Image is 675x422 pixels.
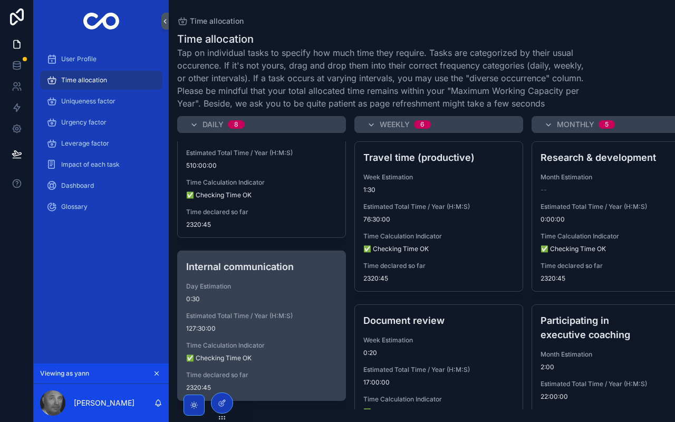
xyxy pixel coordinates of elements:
span: Estimated Total Time / Year (H:M:S) [363,366,514,374]
span: 2320:45 [186,383,337,392]
span: ✅ Checking Time OK [541,245,606,253]
a: Time allocation [40,71,162,90]
span: Daily [202,119,224,130]
span: ✅ Checking Time OK [186,354,252,362]
a: Dashboard [40,176,162,195]
span: Monthly [557,119,594,130]
h1: Time allocation [177,32,587,46]
h4: Internal communication [186,260,337,274]
a: Urgency factor [40,113,162,132]
span: Weekly [380,119,410,130]
p: [PERSON_NAME] [74,398,134,408]
a: Leverage factor [40,134,162,153]
div: 8 [234,120,238,129]
span: Glossary [61,203,88,211]
span: Viewing as yann [40,369,89,378]
span: ✅ Checking Time OK [186,191,252,199]
span: Tap on individual tasks to specify how much time they require. Tasks are categorized by their usu... [177,46,587,110]
span: 510:00:00 [186,161,337,170]
span: Time declared so far [186,371,337,379]
span: ✅ Checking Time OK [363,245,429,253]
div: scrollable content [34,42,169,230]
span: Day Estimation [186,282,337,291]
span: Dashboard [61,181,94,190]
a: Glossary [40,197,162,216]
a: Time allocation [177,16,244,26]
span: Estimated Total Time / Year (H:M:S) [186,149,337,157]
span: 127:30:00 [186,324,337,333]
h4: Document review [363,313,514,328]
span: 76:30:00 [363,215,514,224]
a: Fire fightingDay Estimation2:00Estimated Total Time / Year (H:M:S)510:00:00Time Calculation Indic... [177,88,346,238]
span: Time Calculation Indicator [363,232,514,241]
span: Time allocation [61,76,107,84]
a: Internal communicationDay Estimation0:30Estimated Total Time / Year (H:M:S)127:30:00Time Calculat... [177,251,346,401]
span: Urgency factor [61,118,107,127]
span: 0:20 [363,349,514,357]
span: 17:00:00 [363,378,514,387]
span: Time Calculation Indicator [186,341,337,350]
span: Time allocation [190,16,244,26]
span: Estimated Total Time / Year (H:M:S) [363,203,514,211]
span: -- [541,186,547,194]
span: Week Estimation [363,173,514,181]
a: User Profile [40,50,162,69]
a: Uniqueness factor [40,92,162,111]
div: 6 [420,120,425,129]
span: Estimated Total Time / Year (H:M:S) [186,312,337,320]
a: Impact of each task [40,155,162,174]
span: Uniqueness factor [61,97,115,105]
span: 0:30 [186,295,337,303]
span: Impact of each task [61,160,120,169]
a: Travel time (productive)Week Estimation1:30Estimated Total Time / Year (H:M:S)76:30:00Time Calcul... [354,141,523,292]
span: 1:30 [363,186,514,194]
span: Week Estimation [363,336,514,344]
h4: Travel time (productive) [363,150,514,165]
img: App logo [83,13,120,30]
span: Time declared so far [363,262,514,270]
span: 2320:45 [186,220,337,229]
span: Time Calculation Indicator [186,178,337,187]
span: Time Calculation Indicator [363,395,514,404]
span: User Profile [61,55,97,63]
span: 2320:45 [363,274,514,283]
span: ✅ Checking Time OK [363,408,429,416]
div: 5 [605,120,609,129]
span: Time declared so far [186,208,337,216]
span: Leverage factor [61,139,109,148]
